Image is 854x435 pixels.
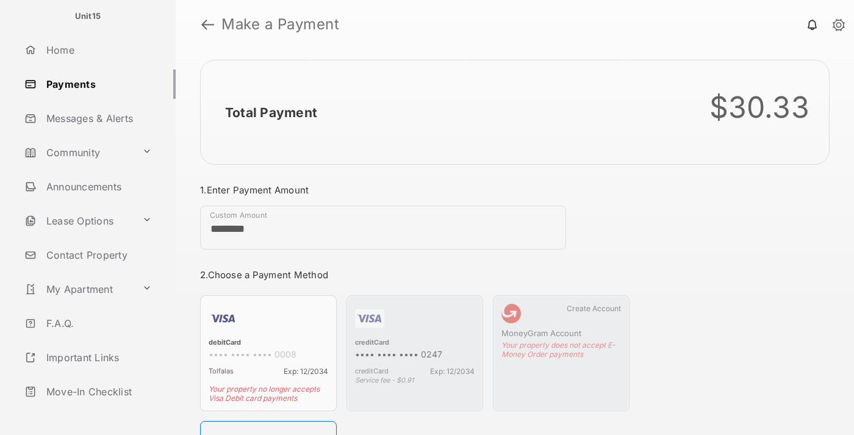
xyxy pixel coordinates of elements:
[355,349,475,362] div: •••• •••• •••• 0247
[75,10,101,23] p: Unit15
[709,90,810,125] div: $30.33
[430,367,475,376] span: Exp: 12/2034
[200,184,630,196] h3: 1. Enter Payment Amount
[20,275,137,304] a: My Apartment
[355,367,389,376] span: creditCard
[20,206,137,235] a: Lease Options
[20,104,176,133] a: Messages & Alerts
[20,309,176,338] a: F.A.Q.
[346,295,483,411] div: creditCard•••• •••• •••• 0247creditCardExp: 12/2034Service fee - $0.91
[20,172,176,201] a: Announcements
[20,343,157,372] a: Important Links
[221,17,339,32] strong: Make a Payment
[355,376,475,384] div: Service fee - $0.91
[20,240,176,270] a: Contact Property
[20,35,176,65] a: Home
[20,70,176,99] a: Payments
[20,377,176,406] a: Move-In Checklist
[225,105,317,120] h2: Total Payment
[200,269,630,281] h3: 2. Choose a Payment Method
[20,138,137,167] a: Community
[355,338,475,349] div: creditCard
